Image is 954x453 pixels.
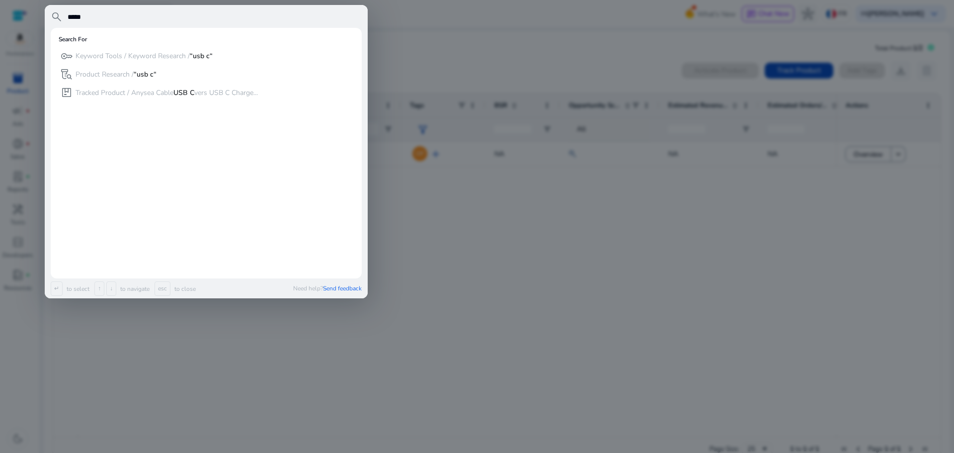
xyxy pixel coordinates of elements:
span: ↑ [94,281,104,296]
p: Need help? [293,284,362,292]
b: “usb c“ [134,70,157,79]
p: to select [65,285,89,293]
span: Send feedback [323,284,362,292]
p: to navigate [118,285,150,293]
p: Keyword Tools / Keyword Research / [76,51,213,61]
p: to close [172,285,196,293]
span: search [51,11,63,23]
span: ↓ [106,281,116,296]
p: Tracked Product / Anysea Cable vers USB C Charge... [76,88,258,98]
h6: Search For [59,36,87,43]
span: key [61,50,73,62]
b: USB C [173,88,194,97]
span: esc [155,281,170,296]
span: package [61,87,73,98]
b: “usb c“ [190,51,213,61]
span: lab_research [61,68,73,80]
p: Product Research / [76,70,157,80]
span: ↵ [51,281,63,296]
